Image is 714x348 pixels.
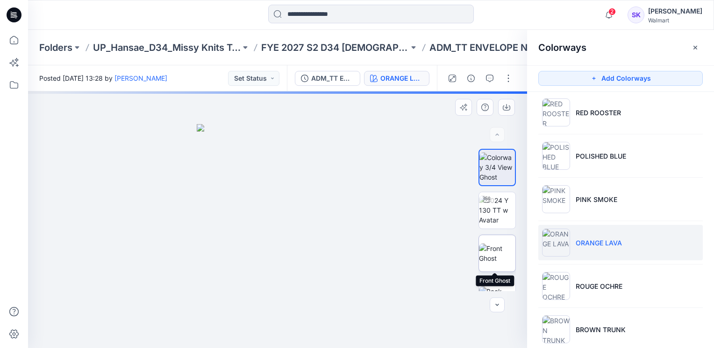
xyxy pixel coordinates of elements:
img: BROWN TRUNK [542,315,570,343]
img: Front Ghost [479,244,515,263]
img: PINK SMOKE [542,185,570,213]
img: Colorway 3/4 View Ghost [479,153,515,182]
button: ORANGE LAVA [364,71,429,86]
p: ORANGE LAVA [576,238,622,248]
div: ADM_TT ENVELOPE NECK ELBOW TEE [311,73,354,84]
h2: Colorways [538,42,586,53]
img: POLISHED BLUE [542,142,570,170]
p: PINK SMOKE [576,195,617,204]
a: Folders [39,41,72,54]
span: Posted [DATE] 13:28 by [39,73,167,83]
button: Add Colorways [538,71,703,86]
a: FYE 2027 S2 D34 [DEMOGRAPHIC_DATA] Tops - Hansae [261,41,409,54]
div: Walmart [648,17,702,24]
div: [PERSON_NAME] [648,6,702,17]
p: POLISHED BLUE [576,151,626,161]
p: RED ROOSTER [576,108,621,118]
img: RED ROOSTER [542,98,570,126]
a: UP_Hansae_D34_Missy Knits Tops [93,41,241,54]
span: 2 [608,8,616,15]
img: 2024 Y 130 TT w Avatar [479,195,515,225]
img: Back Ghost [479,286,515,306]
img: eyJhbGciOiJIUzI1NiIsImtpZCI6IjAiLCJzbHQiOiJzZXMiLCJ0eXAiOiJKV1QifQ.eyJkYXRhIjp7InR5cGUiOiJzdG9yYW... [197,124,358,348]
div: SK [628,7,644,23]
a: [PERSON_NAME] [114,74,167,82]
button: ADM_TT ENVELOPE NECK ELBOW TEE [295,71,360,86]
img: ROUGE OCHRE [542,272,570,300]
p: BROWN TRUNK [576,325,626,334]
button: Details [464,71,478,86]
img: ORANGE LAVA [542,229,570,257]
p: ROUGE OCHRE [576,281,622,291]
p: ADM_TT ENVELOPE NECK ELBOW TEE [429,41,577,54]
div: ORANGE LAVA [380,73,423,84]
